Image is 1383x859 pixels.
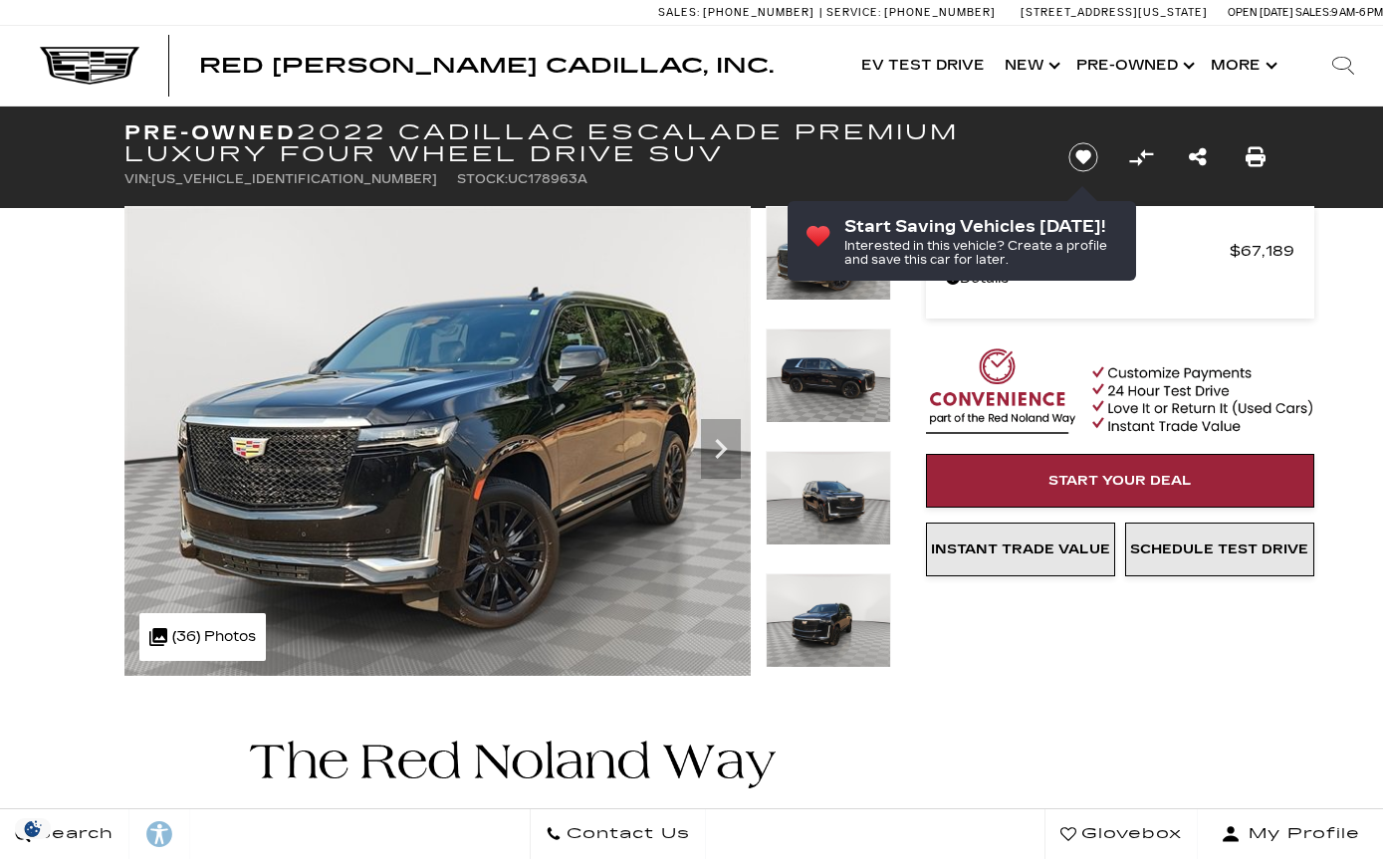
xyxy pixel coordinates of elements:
a: Share this Pre-Owned 2022 Cadillac Escalade Premium Luxury Four Wheel Drive SUV [1189,143,1207,171]
span: Open [DATE] [1228,6,1293,19]
a: Red [PERSON_NAME] $67,189 [946,237,1294,265]
img: Used 2022 Black Raven Cadillac Premium Luxury image 1 [124,206,751,676]
span: Search [31,820,114,848]
a: Contact Us [530,809,706,859]
span: Schedule Test Drive [1130,541,1308,557]
button: Compare Vehicle [1126,142,1156,172]
span: [US_VEHICLE_IDENTIFICATION_NUMBER] [151,172,437,186]
span: $67,189 [1230,237,1294,265]
span: Red [PERSON_NAME] Cadillac, Inc. [199,54,774,78]
img: Used 2022 Black Raven Cadillac Premium Luxury image 4 [766,573,891,668]
div: Next [701,419,741,479]
button: More [1201,26,1283,106]
button: Open user profile menu [1198,809,1383,859]
a: New [995,26,1066,106]
strong: Pre-Owned [124,120,297,144]
span: UC178963A [508,172,587,186]
span: Service: [826,6,881,19]
button: Save vehicle [1061,141,1105,173]
span: Sales: [1295,6,1331,19]
a: [STREET_ADDRESS][US_STATE] [1021,6,1208,19]
a: Details [946,265,1294,293]
img: Opt-Out Icon [10,818,56,839]
span: Stock: [457,172,508,186]
span: Instant Trade Value [931,541,1110,557]
span: [PHONE_NUMBER] [703,6,814,19]
section: Click to Open Cookie Consent Modal [10,818,56,839]
img: Used 2022 Black Raven Cadillac Premium Luxury image 1 [766,206,891,301]
h1: 2022 Cadillac Escalade Premium Luxury Four Wheel Drive SUV [124,121,1036,165]
span: Glovebox [1076,820,1182,848]
span: My Profile [1241,820,1360,848]
img: Used 2022 Black Raven Cadillac Premium Luxury image 2 [766,328,891,423]
span: Red [PERSON_NAME] [946,237,1230,265]
div: (36) Photos [139,613,266,661]
a: Print this Pre-Owned 2022 Cadillac Escalade Premium Luxury Four Wheel Drive SUV [1246,143,1266,171]
a: Red [PERSON_NAME] Cadillac, Inc. [199,56,774,76]
a: Start Your Deal [926,454,1314,508]
a: Glovebox [1044,809,1198,859]
span: Start Your Deal [1048,473,1192,489]
a: Instant Trade Value [926,523,1115,576]
img: Cadillac Dark Logo with Cadillac White Text [40,47,139,85]
a: Service: [PHONE_NUMBER] [819,7,1001,18]
img: Used 2022 Black Raven Cadillac Premium Luxury image 3 [766,451,891,545]
a: Pre-Owned [1066,26,1201,106]
span: VIN: [124,172,151,186]
span: Sales: [658,6,700,19]
span: Contact Us [562,820,690,848]
span: [PHONE_NUMBER] [884,6,996,19]
a: Sales: [PHONE_NUMBER] [658,7,819,18]
a: EV Test Drive [851,26,995,106]
a: Schedule Test Drive [1125,523,1314,576]
span: 9 AM-6 PM [1331,6,1383,19]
